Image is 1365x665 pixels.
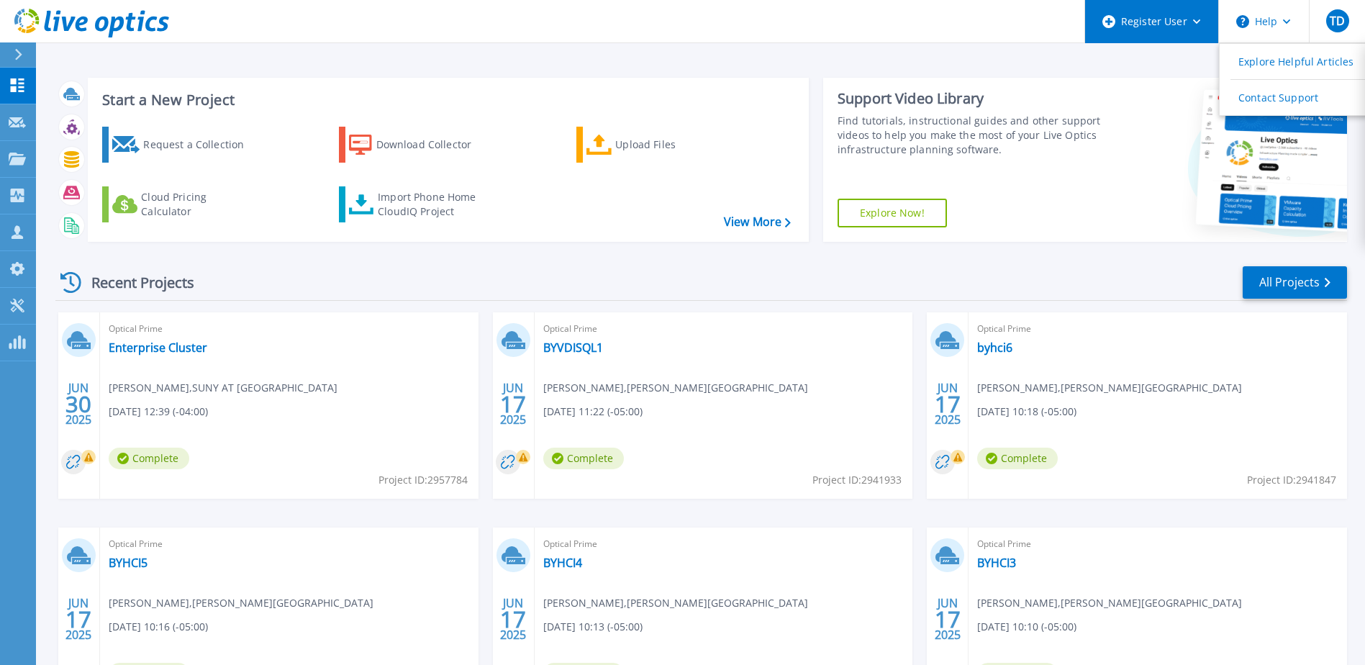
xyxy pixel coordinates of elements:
[102,127,263,163] a: Request a Collection
[102,186,263,222] a: Cloud Pricing Calculator
[1330,15,1345,27] span: TD
[543,556,582,570] a: BYHCI4
[378,190,490,219] div: Import Phone Home CloudIQ Project
[499,378,527,430] div: JUN 2025
[500,398,526,410] span: 17
[934,593,961,646] div: JUN 2025
[977,595,1242,611] span: [PERSON_NAME] , [PERSON_NAME][GEOGRAPHIC_DATA]
[838,199,947,227] a: Explore Now!
[977,556,1016,570] a: BYHCI3
[102,92,790,108] h3: Start a New Project
[499,593,527,646] div: JUN 2025
[934,378,961,430] div: JUN 2025
[543,321,904,337] span: Optical Prime
[109,321,470,337] span: Optical Prime
[838,114,1105,157] div: Find tutorials, instructional guides and other support videos to help you make the most of your L...
[65,378,92,430] div: JUN 2025
[615,130,730,159] div: Upload Files
[141,190,256,219] div: Cloud Pricing Calculator
[838,89,1105,108] div: Support Video Library
[543,340,603,355] a: BYVDISQL1
[935,398,961,410] span: 17
[55,265,214,300] div: Recent Projects
[339,127,499,163] a: Download Collector
[376,130,491,159] div: Download Collector
[500,613,526,625] span: 17
[543,619,643,635] span: [DATE] 10:13 (-05:00)
[65,613,91,625] span: 17
[977,340,1012,355] a: byhci6
[109,595,373,611] span: [PERSON_NAME] , [PERSON_NAME][GEOGRAPHIC_DATA]
[543,404,643,420] span: [DATE] 11:22 (-05:00)
[1243,266,1347,299] a: All Projects
[935,613,961,625] span: 17
[378,472,468,488] span: Project ID: 2957784
[65,593,92,646] div: JUN 2025
[977,380,1242,396] span: [PERSON_NAME] , [PERSON_NAME][GEOGRAPHIC_DATA]
[543,536,904,552] span: Optical Prime
[109,340,207,355] a: Enterprise Cluster
[109,448,189,469] span: Complete
[543,380,808,396] span: [PERSON_NAME] , [PERSON_NAME][GEOGRAPHIC_DATA]
[1247,472,1336,488] span: Project ID: 2941847
[543,448,624,469] span: Complete
[109,380,337,396] span: [PERSON_NAME] , SUNY AT [GEOGRAPHIC_DATA]
[109,404,208,420] span: [DATE] 12:39 (-04:00)
[977,321,1338,337] span: Optical Prime
[977,619,1076,635] span: [DATE] 10:10 (-05:00)
[977,404,1076,420] span: [DATE] 10:18 (-05:00)
[65,398,91,410] span: 30
[543,595,808,611] span: [PERSON_NAME] , [PERSON_NAME][GEOGRAPHIC_DATA]
[109,536,470,552] span: Optical Prime
[109,556,148,570] a: BYHCI5
[143,130,258,159] div: Request a Collection
[109,619,208,635] span: [DATE] 10:16 (-05:00)
[812,472,902,488] span: Project ID: 2941933
[977,448,1058,469] span: Complete
[977,536,1338,552] span: Optical Prime
[576,127,737,163] a: Upload Files
[724,215,791,229] a: View More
